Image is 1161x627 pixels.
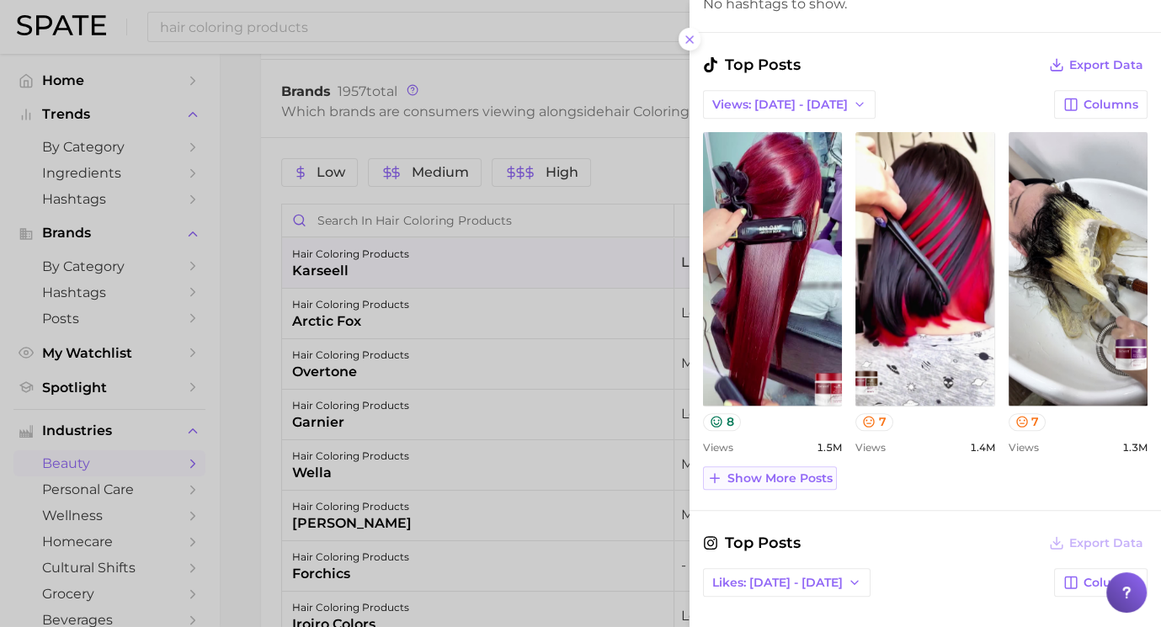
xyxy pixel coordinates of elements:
span: Views [1009,441,1039,454]
span: Top Posts [703,53,801,77]
button: Likes: [DATE] - [DATE] [703,568,871,597]
button: Columns [1054,568,1148,597]
span: 1.3m [1122,441,1148,454]
span: Export Data [1069,536,1143,550]
button: Export Data [1045,53,1148,77]
span: 1.5m [817,441,842,454]
span: Export Data [1069,58,1143,72]
button: 8 [703,413,741,431]
span: Show more posts [727,471,833,486]
span: 1.4m [970,441,995,454]
span: Likes: [DATE] - [DATE] [712,576,843,590]
button: Export Data [1045,531,1148,555]
span: Columns [1084,98,1138,112]
span: Views [703,441,733,454]
button: Columns [1054,90,1148,119]
button: Views: [DATE] - [DATE] [703,90,876,119]
span: Top Posts [703,531,801,555]
button: 7 [855,413,893,431]
button: Show more posts [703,466,837,490]
button: 7 [1009,413,1046,431]
span: Views [855,441,886,454]
span: Views: [DATE] - [DATE] [712,98,848,112]
span: Columns [1084,576,1138,590]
